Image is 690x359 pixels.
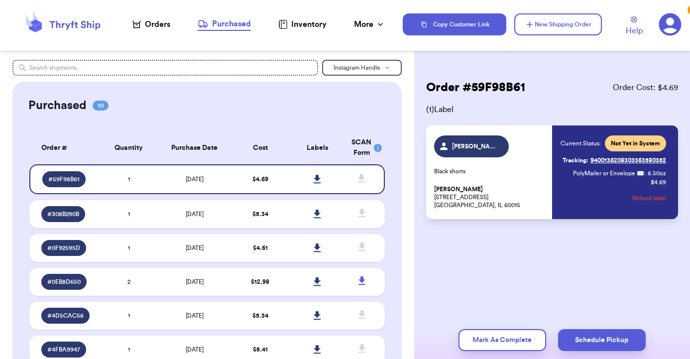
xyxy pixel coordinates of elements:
a: Tracking:9400136208303363580352 [563,152,666,168]
span: 1 [128,313,130,319]
span: # 308B290B [47,210,79,218]
span: 1 [128,245,130,251]
button: Schedule Pickup [558,329,646,351]
span: $ 5.41 [253,347,268,353]
span: [DATE] [186,211,204,217]
span: PolyMailer or Envelope ✉️ [573,170,644,176]
span: $ 4.69 [252,176,268,182]
span: [PERSON_NAME] [434,186,483,193]
p: Black shorts [434,167,546,175]
span: 6.50 oz [648,169,666,177]
span: [PERSON_NAME].silver6 [452,142,499,150]
span: 10 [93,101,109,111]
span: Not Yet in System [611,139,660,147]
span: [DATE] [186,279,204,285]
span: # 4D5CAC56 [47,312,84,320]
th: Order # [29,131,101,164]
p: $ 4.69 [651,178,666,186]
button: Refund label [632,187,666,209]
span: Current Status: [561,139,601,147]
button: Mark As Complete [459,329,546,351]
span: $ 12.98 [251,279,269,285]
a: 3 [659,13,682,36]
span: 1 [128,211,130,217]
div: SCAN Form [351,137,373,158]
button: New Shipping Order [514,13,602,35]
span: Order Cost: $ 4.69 [613,82,678,94]
span: ( 1 ) Label [426,104,678,116]
a: Help [626,16,643,37]
span: 2 [127,279,130,285]
h2: Order # 59F98B61 [426,80,525,96]
input: Search shipments... [12,60,318,76]
span: 1 [128,347,130,353]
div: Purchased [198,18,251,30]
span: : [644,169,646,177]
th: Cost [232,131,289,164]
span: Instagram Handle [334,65,380,71]
span: # 4FBA9947 [47,346,80,354]
span: # 0EB8D650 [47,278,81,286]
span: [DATE] [186,245,204,251]
button: Instagram Handle [322,60,402,76]
th: Labels [289,131,345,164]
h2: Purchased [28,98,87,114]
span: [DATE] [186,347,204,353]
span: [DATE] [186,176,204,182]
p: [STREET_ADDRESS] [GEOGRAPHIC_DATA], IL 60015 [434,185,546,209]
span: [DATE] [186,313,204,319]
span: $ 5.34 [252,211,268,217]
th: Quantity [101,131,157,164]
a: Purchased [198,18,251,31]
a: Inventory [278,18,327,30]
span: $ 4.61 [253,245,268,251]
span: 1 [128,176,130,182]
span: $ 5.34 [252,313,268,319]
th: Purchase Date [157,131,232,164]
button: Copy Customer Link [403,13,506,35]
a: Orders [132,18,170,30]
span: Tracking: [563,156,588,164]
span: Help [626,25,643,37]
div: More [354,18,385,30]
span: # 0F92595D [47,244,80,252]
span: # 59F98B61 [48,175,80,183]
